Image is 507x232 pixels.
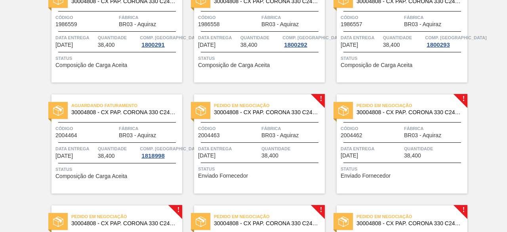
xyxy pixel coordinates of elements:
span: Código [55,13,117,21]
div: 1800291 [140,42,166,48]
span: Aguardando Faturamento [71,102,182,109]
span: Composição de Carga Aceita [55,62,127,68]
span: 1986559 [55,21,77,27]
span: BR03 - Aquiraz [261,21,299,27]
span: Pedido em Negociação [214,213,325,220]
span: 38,400 [98,42,115,48]
div: 1800293 [425,42,451,48]
a: Comp. [GEOGRAPHIC_DATA]1800292 [282,34,323,48]
span: BR03 - Aquiraz [404,21,441,27]
span: Comp. Carga [282,34,344,42]
span: Status [55,54,180,62]
span: Composição de Carga Aceita [55,173,127,179]
span: Data entrega [55,34,96,42]
span: Código [341,13,402,21]
img: status [338,217,349,227]
span: Fábrica [119,125,180,132]
span: Fábrica [404,13,465,21]
span: Comp. Carga [140,145,201,153]
a: !statusPedido em Negociação30004808 - CX PAP. CORONA 330 C24 WAVECódigo2004463FábricaBR03 - Aquir... [182,94,325,194]
span: Quantidade [404,145,465,153]
span: Composição de Carga Aceita [341,62,412,68]
span: BR03 - Aquiraz [119,21,156,27]
span: Código [198,125,259,132]
span: 38,400 [261,153,278,159]
span: 1986557 [341,21,362,27]
span: 38,400 [98,153,115,159]
span: Status [198,165,323,173]
span: 38,400 [383,42,400,48]
span: 30004808 - CX PAP. CORONA 330 C24 WAVE [356,220,461,226]
img: status [196,105,206,116]
span: BR03 - Aquiraz [404,132,441,138]
img: status [53,105,63,116]
span: Enviado Fornecedor [198,173,248,179]
span: Pedido em Negociação [356,213,467,220]
span: Status [341,54,465,62]
a: !statusPedido em Negociação30004808 - CX PAP. CORONA 330 C24 WAVECódigo2004462FábricaBR03 - Aquir... [325,94,467,194]
span: 2004463 [198,132,220,138]
span: Quantidade [240,34,281,42]
span: Código [341,125,402,132]
span: Código [198,13,259,21]
span: Composição de Carga Aceita [198,62,270,68]
a: Comp. [GEOGRAPHIC_DATA]1800293 [425,34,465,48]
a: statusAguardando Faturamento30004808 - CX PAP. CORONA 330 C24 WAVECódigo2004464FábricaBR03 - Aqui... [40,94,182,194]
span: 1986558 [198,21,220,27]
span: Data entrega [341,145,402,153]
span: Quantidade [383,34,423,42]
span: Quantidade [98,145,138,153]
span: 28/08/2025 [341,42,358,48]
span: 26/08/2025 [55,42,73,48]
span: 38,400 [404,153,421,159]
span: Pedido em Negociação [214,102,325,109]
span: 09/09/2025 [55,153,73,159]
span: 11/09/2025 [341,153,358,159]
span: BR03 - Aquiraz [261,132,299,138]
span: Código [55,125,117,132]
a: Comp. [GEOGRAPHIC_DATA]1818998 [140,145,180,159]
span: Data entrega [198,34,238,42]
span: Status [198,54,323,62]
span: 30004808 - CX PAP. CORONA 330 C24 WAVE [356,109,461,115]
span: Comp. Carga [140,34,201,42]
span: Quantidade [261,145,323,153]
span: Enviado Fornecedor [341,173,391,179]
span: Pedido em Negociação [71,213,182,220]
span: Status [341,165,465,173]
span: 2004462 [341,132,362,138]
span: Fábrica [404,125,465,132]
span: 30004808 - CX PAP. CORONA 330 C24 WAVE [214,109,318,115]
span: Data entrega [55,145,96,153]
span: 38,400 [240,42,257,48]
img: status [53,217,63,227]
span: Quantidade [98,34,138,42]
img: status [338,105,349,116]
span: Pedido em Negociação [356,102,467,109]
span: Fábrica [119,13,180,21]
span: 10/09/2025 [198,153,215,159]
span: Comp. Carga [425,34,486,42]
span: Data entrega [341,34,381,42]
span: 30004808 - CX PAP. CORONA 330 C24 WAVE [71,109,176,115]
img: status [196,217,206,227]
a: Comp. [GEOGRAPHIC_DATA]1800291 [140,34,180,48]
span: Fábrica [261,13,323,21]
span: 2004464 [55,132,77,138]
div: 1818998 [140,153,166,159]
span: 27/08/2025 [198,42,215,48]
span: 30004808 - CX PAP. CORONA 330 C24 WAVE [214,220,318,226]
span: 30004808 - CX PAP. CORONA 330 C24 WAVE [71,220,176,226]
span: Status [55,165,180,173]
div: 1800292 [282,42,309,48]
span: Data entrega [198,145,259,153]
span: BR03 - Aquiraz [119,132,156,138]
span: Fábrica [261,125,323,132]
